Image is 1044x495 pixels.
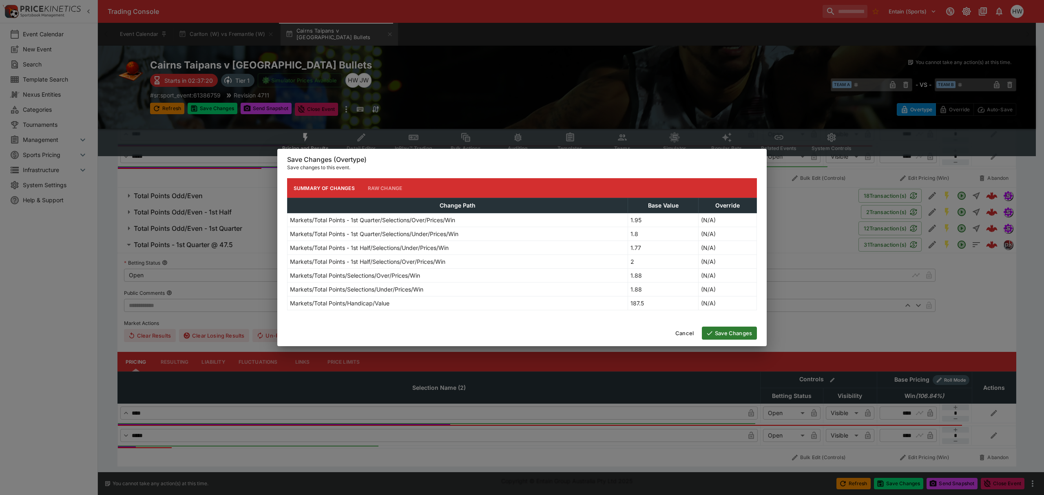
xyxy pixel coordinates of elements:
[698,213,756,227] td: (N/A)
[628,213,699,227] td: 1.95
[290,271,420,280] p: Markets/Total Points/Selections/Over/Prices/Win
[287,178,361,198] button: Summary of Changes
[628,269,699,283] td: 1.88
[628,241,699,255] td: 1.77
[698,241,756,255] td: (N/A)
[290,243,449,252] p: Markets/Total Points - 1st Half/Selections/Under/Prices/Win
[698,269,756,283] td: (N/A)
[670,327,699,340] button: Cancel
[287,155,757,164] h6: Save Changes (Overtype)
[698,283,756,296] td: (N/A)
[628,283,699,296] td: 1.88
[288,198,628,213] th: Change Path
[628,255,699,269] td: 2
[290,257,445,266] p: Markets/Total Points - 1st Half/Selections/Over/Prices/Win
[698,227,756,241] td: (N/A)
[698,198,756,213] th: Override
[290,216,455,224] p: Markets/Total Points - 1st Quarter/Selections/Over/Prices/Win
[628,227,699,241] td: 1.8
[628,296,699,310] td: 187.5
[361,178,409,198] button: Raw Change
[628,198,699,213] th: Base Value
[290,230,458,238] p: Markets/Total Points - 1st Quarter/Selections/Under/Prices/Win
[290,285,423,294] p: Markets/Total Points/Selections/Under/Prices/Win
[287,164,757,172] p: Save changes to this event.
[698,255,756,269] td: (N/A)
[290,299,389,307] p: Markets/Total Points/Handicap/Value
[702,327,757,340] button: Save Changes
[698,296,756,310] td: (N/A)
